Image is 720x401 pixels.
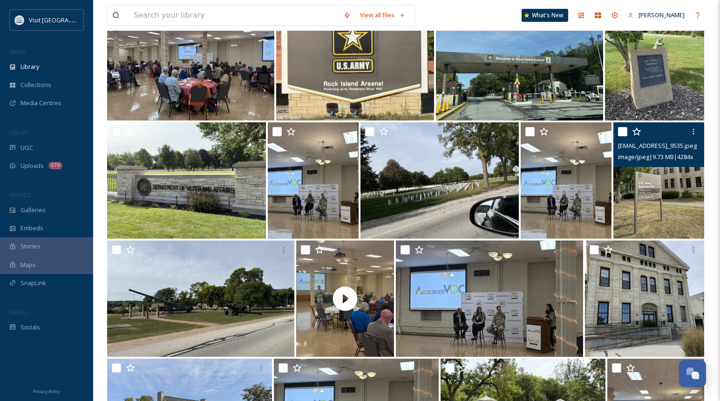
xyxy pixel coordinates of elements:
[436,4,603,120] img: ext_1758653212.67268_Dherrell@visitquadcities.com-IMG_9513.jpeg
[638,11,685,19] span: [PERSON_NAME]
[107,4,274,120] img: IMG_0067.jpeg
[20,261,36,269] span: Maps
[20,80,51,89] span: Collections
[20,62,39,71] span: Library
[20,161,44,170] span: Uploads
[33,385,60,396] a: Privacy Policy
[48,162,62,169] div: 679
[15,15,24,25] img: QCCVB_VISIT_vert_logo_4c_tagline_122019.svg
[20,99,61,107] span: Media Centres
[623,6,689,24] a: [PERSON_NAME]
[9,308,28,315] span: SOCIALS
[585,241,704,357] img: ext_1758653203.661321_Dherrell@visitquadcities.com-IMG_9539.jpeg
[33,388,60,394] span: Privacy Policy
[20,143,33,152] span: UGC
[276,4,434,120] img: ext_1758653212.951308_Dherrell@visitquadcities.com-IMG_9508.jpeg
[613,122,704,239] img: ext_1758653209.2077_Dherrell@visitquadcities.com-IMG_9535.jpeg
[20,224,43,233] span: Embeds
[618,152,706,161] span: image/jpeg | 9.73 MB | 4284 x 5712
[9,191,31,198] span: WIDGETS
[20,323,40,332] span: Socials
[522,9,568,22] a: What's New
[618,141,697,150] span: [EMAIL_ADDRESS]_9535.jpeg
[129,5,339,26] input: Search your library
[107,241,294,357] img: ext_1758653205.249033_Dherrell@visitquadcities.com-IMG_9532.jpeg
[20,242,41,251] span: Stories
[107,122,266,239] img: ext_1758653212.469392_Dherrell@visitquadcities.com-IMG_9523.jpeg
[9,129,29,136] span: COLLECT
[29,15,101,24] span: Visit [GEOGRAPHIC_DATA]
[20,279,46,287] span: SnapLink
[360,122,519,239] img: ext_1758653211.569316_Dherrell@visitquadcities.com-IMG_9522.jpeg
[268,122,359,239] img: IMG_0070.jpeg
[679,360,706,387] button: Open Chat
[521,122,611,239] img: IMG_0071.jpeg
[296,241,394,357] img: thumbnail
[396,241,583,357] img: IMG_0072.jpeg
[355,6,410,24] a: View all files
[9,48,26,55] span: MEDIA
[605,4,704,120] img: ext_1758653212.19768_Dherrell@visitquadcities.com-IMG_9525.jpeg
[20,206,46,214] span: Galleries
